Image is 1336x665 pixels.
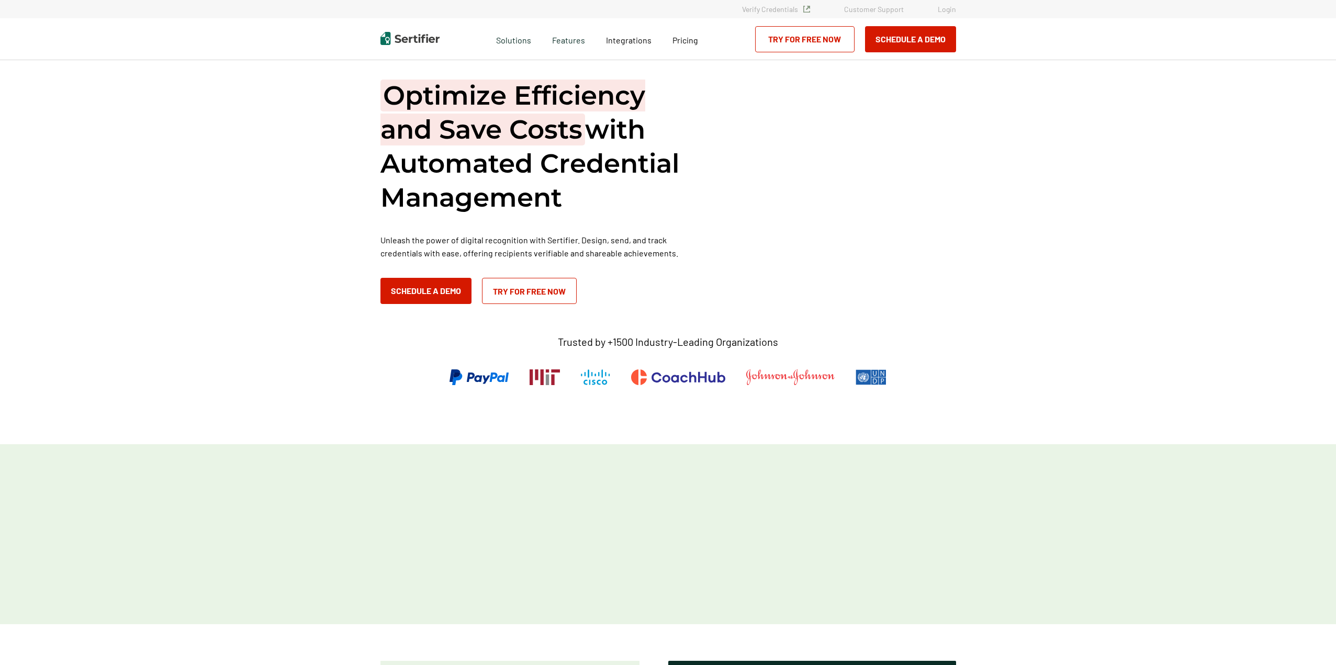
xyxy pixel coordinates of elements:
a: Integrations [606,32,652,46]
img: PayPal [450,369,509,385]
span: Integrations [606,35,652,45]
span: Optimize Efficiency and Save Costs [380,80,645,145]
a: Pricing [672,32,698,46]
img: Sertifier | Digital Credentialing Platform [380,32,440,45]
a: Try for Free Now [755,26,855,52]
span: Features [552,32,585,46]
p: Unleash the power of digital recognition with Sertifier. Design, send, and track credentials with... [380,233,694,260]
p: Trusted by +1500 Industry-Leading Organizations [558,335,778,348]
a: Try for Free Now [482,278,577,304]
img: UNDP [856,369,886,385]
a: Customer Support [844,5,904,14]
img: Johnson & Johnson [746,369,834,385]
img: Massachusetts Institute of Technology [530,369,560,385]
a: Login [938,5,956,14]
img: Cisco [581,369,610,385]
h1: with Automated Credential Management [380,78,694,215]
span: Solutions [496,32,531,46]
img: Verified [803,6,810,13]
span: Pricing [672,35,698,45]
img: CoachHub [631,369,725,385]
a: Verify Credentials [742,5,810,14]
